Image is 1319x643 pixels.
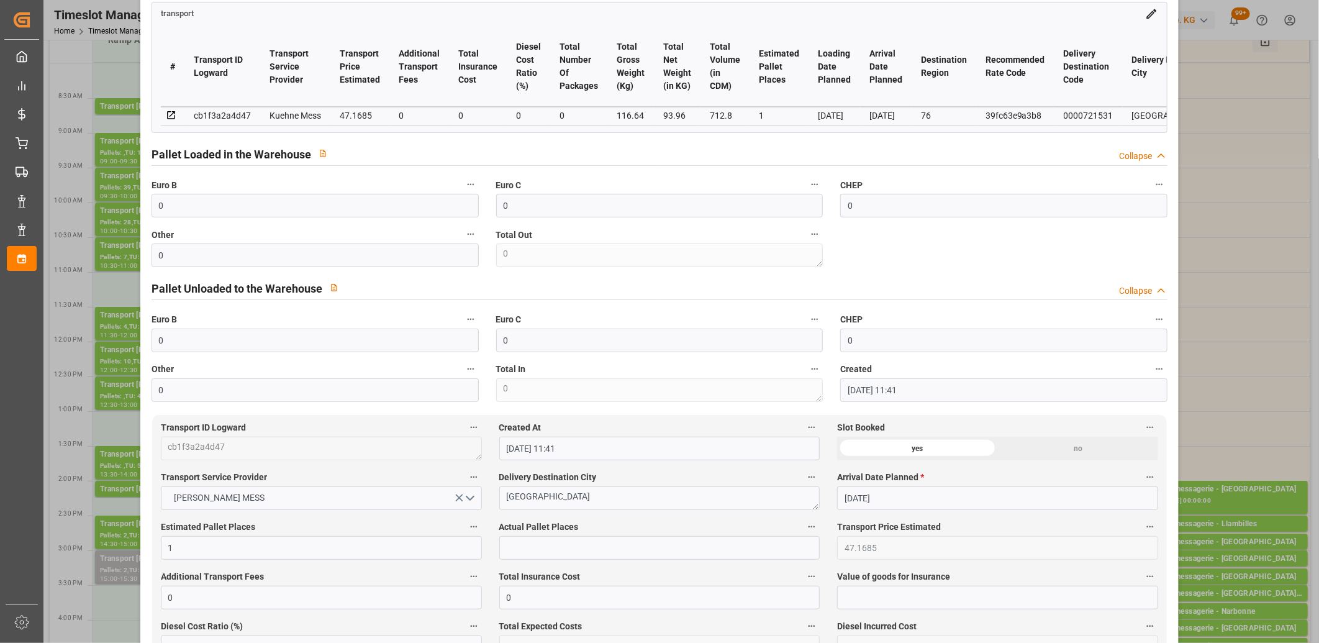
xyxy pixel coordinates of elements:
[750,27,809,107] th: Estimated Pallet Places
[152,280,322,297] h2: Pallet Unloaded to the Warehouse
[466,568,482,585] button: Additional Transport Fees
[507,27,550,107] th: Diesel Cost Ratio (%)
[1142,469,1158,485] button: Arrival Date Planned *
[161,521,255,534] span: Estimated Pallet Places
[161,27,184,107] th: #
[399,108,440,123] div: 0
[818,108,851,123] div: [DATE]
[869,108,902,123] div: [DATE]
[998,437,1158,460] div: no
[270,108,321,123] div: Kuehne Mess
[168,491,271,504] span: [PERSON_NAME] MESS
[1151,176,1167,193] button: CHEP
[499,521,579,534] span: Actual Pallet Places
[449,27,507,107] th: Total Insurance Cost
[759,108,799,123] div: 1
[161,421,246,434] span: Transport ID Logward
[152,363,174,376] span: Other
[921,108,967,123] div: 76
[152,179,177,192] span: Euro B
[389,27,449,107] th: Additional Transport Fees
[161,570,264,583] span: Additional Transport Fees
[654,27,700,107] th: Total Net Weight (in KG)
[496,363,526,376] span: Total In
[161,8,194,18] a: transport
[837,437,997,460] div: yes
[986,108,1045,123] div: 39fc63e9a3b8
[840,363,872,376] span: Created
[466,469,482,485] button: Transport Service Provider
[809,27,860,107] th: Loading Date Planned
[804,568,820,585] button: Total Insurance Cost
[1151,311,1167,327] button: CHEP
[1142,519,1158,535] button: Transport Price Estimated
[1119,285,1152,298] div: Collapse
[496,378,823,402] textarea: 0
[463,226,479,242] button: Other
[1064,108,1113,123] div: 0000721531
[807,176,823,193] button: Euro C
[311,142,335,165] button: View description
[458,108,497,123] div: 0
[516,108,541,123] div: 0
[152,229,174,242] span: Other
[912,27,976,107] th: Destination Region
[499,570,581,583] span: Total Insurance Cost
[710,108,740,123] div: 712.8
[496,179,522,192] span: Euro C
[161,620,243,633] span: Diesel Cost Ratio (%)
[161,437,482,460] textarea: cb1f3a2a4d47
[804,618,820,634] button: Total Expected Costs
[700,27,750,107] th: Total Volume (in CDM)
[840,378,1167,402] input: DD-MM-YYYY HH:MM
[322,276,346,299] button: View description
[807,226,823,242] button: Total Out
[607,27,654,107] th: Total Gross Weight (Kg)
[807,361,823,377] button: Total In
[161,486,482,510] button: open menu
[161,9,194,19] span: transport
[837,421,885,434] span: Slot Booked
[837,620,917,633] span: Diesel Incurred Cost
[804,469,820,485] button: Delivery Destination City
[463,311,479,327] button: Euro B
[860,27,912,107] th: Arrival Date Planned
[499,421,542,434] span: Created At
[496,313,522,326] span: Euro C
[499,471,597,484] span: Delivery Destination City
[550,27,607,107] th: Total Number Of Packages
[499,437,820,460] input: DD-MM-YYYY HH:MM
[496,229,533,242] span: Total Out
[1132,108,1216,123] div: [GEOGRAPHIC_DATA]
[1123,27,1225,107] th: Delivery Destination City
[184,27,260,107] th: Transport ID Logward
[807,311,823,327] button: Euro C
[840,179,863,192] span: CHEP
[466,618,482,634] button: Diesel Cost Ratio (%)
[260,27,330,107] th: Transport Service Provider
[1142,419,1158,436] button: Slot Booked
[496,244,823,267] textarea: 0
[840,313,863,326] span: CHEP
[463,361,479,377] button: Other
[499,620,582,633] span: Total Expected Costs
[663,108,691,123] div: 93.96
[152,146,311,163] h2: Pallet Loaded in the Warehouse
[617,108,645,123] div: 116.64
[466,419,482,436] button: Transport ID Logward
[1151,361,1167,377] button: Created
[837,471,924,484] span: Arrival Date Planned
[499,486,820,510] textarea: [GEOGRAPHIC_DATA]
[560,108,598,123] div: 0
[194,108,251,123] div: cb1f3a2a4d47
[976,27,1054,107] th: Recommended Rate Code
[1142,568,1158,585] button: Value of goods for Insurance
[340,108,380,123] div: 47.1685
[1119,150,1152,163] div: Collapse
[1054,27,1123,107] th: Delivery Destination Code
[330,27,389,107] th: Transport Price Estimated
[837,521,941,534] span: Transport Price Estimated
[463,176,479,193] button: Euro B
[837,570,950,583] span: Value of goods for Insurance
[804,519,820,535] button: Actual Pallet Places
